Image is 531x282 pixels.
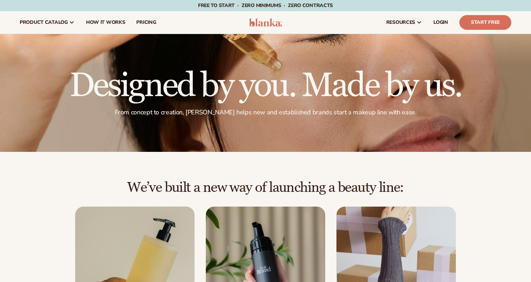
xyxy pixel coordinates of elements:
a: resources [381,11,428,34]
span: pricing [136,20,156,25]
a: product catalog [14,11,80,34]
a: Start Free [459,15,511,30]
span: LOGIN [433,20,448,25]
span: resources [386,20,415,25]
span: Free to start · ZERO minimums · ZERO contracts [198,2,333,9]
p: From concept to creation, [PERSON_NAME] helps new and established brands start a makeup line with... [70,108,462,116]
a: How It Works [80,11,131,34]
span: How It Works [86,20,125,25]
img: logo [249,18,282,27]
span: product catalog [20,20,68,25]
h1: Designed by you. Made by us. [70,69,462,103]
a: LOGIN [428,11,454,34]
h2: We’ve built a new way of launching a beauty line: [20,180,511,195]
a: pricing [131,11,162,34]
